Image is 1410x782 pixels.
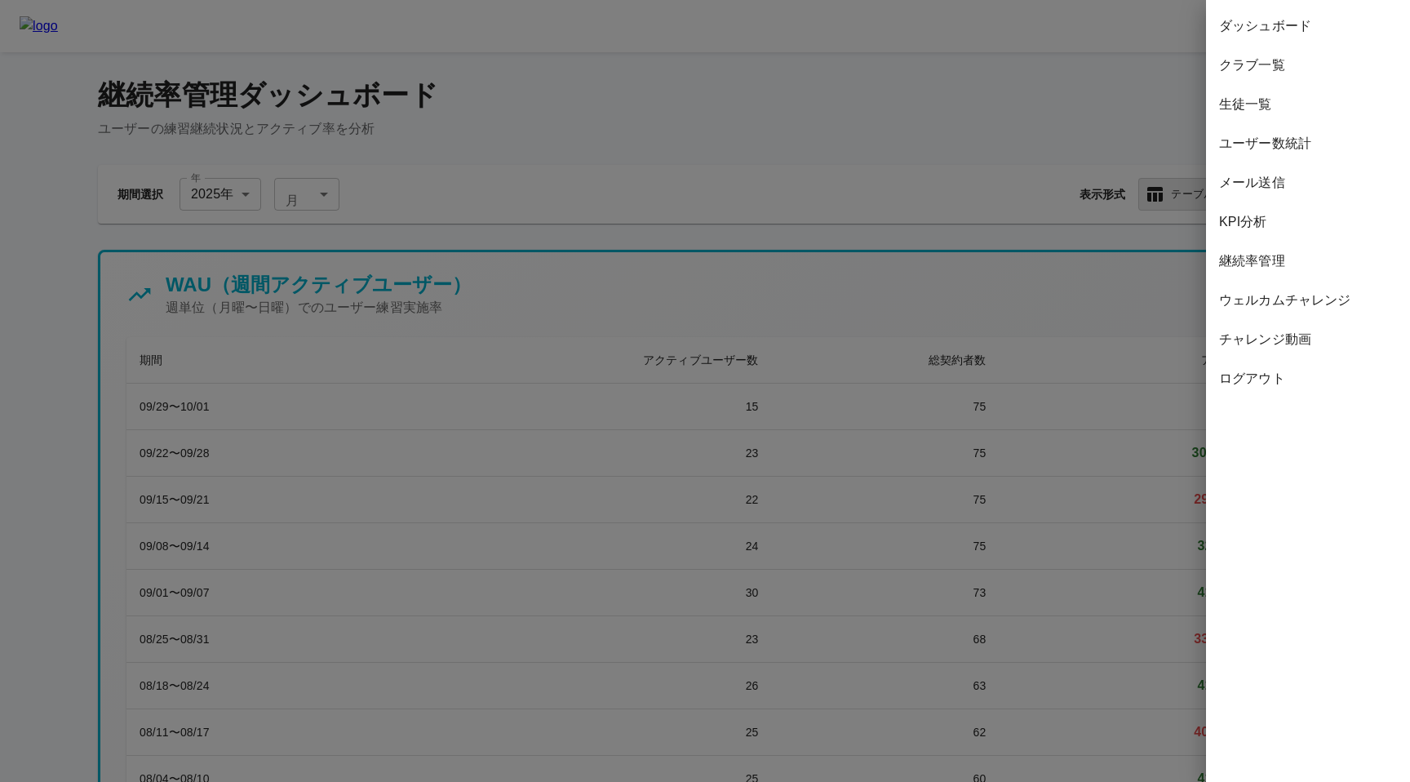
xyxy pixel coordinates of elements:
span: 継続率管理 [1219,251,1397,271]
div: KPI分析 [1206,202,1410,242]
div: 生徒一覧 [1206,85,1410,124]
div: ユーザー数統計 [1206,124,1410,163]
span: ユーザー数統計 [1219,134,1397,153]
span: 生徒一覧 [1219,95,1397,114]
div: ウェルカムチャレンジ [1206,281,1410,320]
div: 継続率管理 [1206,242,1410,281]
span: メール送信 [1219,173,1397,193]
div: クラブ一覧 [1206,46,1410,85]
span: ウェルカムチャレンジ [1219,291,1397,310]
div: ログアウト [1206,359,1410,398]
span: チャレンジ動画 [1219,330,1397,349]
span: KPI分析 [1219,212,1397,232]
div: チャレンジ動画 [1206,320,1410,359]
span: ログアウト [1219,369,1397,389]
div: メール送信 [1206,163,1410,202]
span: ダッシュボード [1219,16,1397,36]
div: ダッシュボード [1206,7,1410,46]
span: クラブ一覧 [1219,56,1397,75]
